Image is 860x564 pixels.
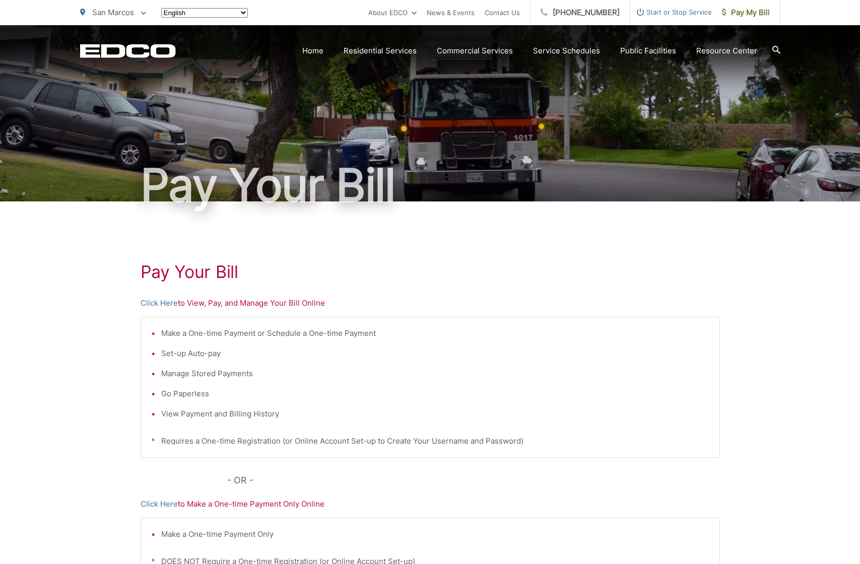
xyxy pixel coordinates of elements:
li: Go Paperless [161,388,709,400]
a: Contact Us [485,7,520,19]
p: - OR - [227,473,720,488]
li: View Payment and Billing History [161,408,709,420]
p: to Make a One-time Payment Only Online [141,498,720,510]
p: * Requires a One-time Registration (or Online Account Set-up to Create Your Username and Password) [151,435,709,447]
a: Resource Center [696,45,757,57]
select: Select a language [161,8,248,18]
a: About EDCO [368,7,417,19]
a: Residential Services [344,45,417,57]
p: to View, Pay, and Manage Your Bill Online [141,297,720,309]
li: Manage Stored Payments [161,368,709,380]
span: San Marcos [92,8,134,17]
h1: Pay Your Bill [80,160,780,210]
span: Pay My Bill [722,7,770,19]
li: Make a One-time Payment or Schedule a One-time Payment [161,327,709,339]
h1: Pay Your Bill [141,262,720,282]
li: Make a One-time Payment Only [161,528,709,540]
a: Home [302,45,323,57]
a: Service Schedules [533,45,600,57]
a: News & Events [427,7,475,19]
a: EDCD logo. Return to the homepage. [80,44,176,58]
a: Click Here [141,297,178,309]
a: Click Here [141,498,178,510]
a: Public Facilities [620,45,676,57]
a: Commercial Services [437,45,513,57]
li: Set-up Auto-pay [161,347,709,360]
